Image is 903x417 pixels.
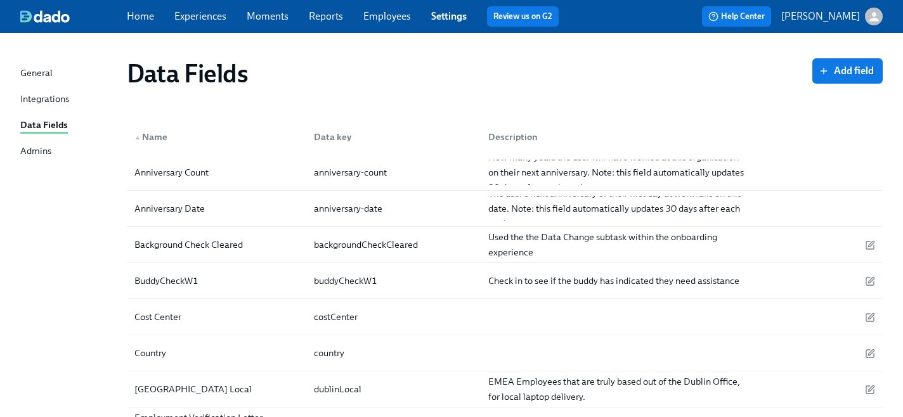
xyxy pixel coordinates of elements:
[127,58,249,89] h1: Data Fields
[20,92,117,108] a: Integrations
[20,92,69,108] div: Integrations
[812,58,883,84] button: Add field
[20,118,68,134] div: Data Fields
[309,201,478,216] div: anniversary-date
[708,10,765,23] span: Help Center
[127,335,883,371] div: Countrycountry
[483,186,751,231] div: The user's next anniversary of their first day at work falls on this date. Note: this field autom...
[127,155,883,191] div: Anniversary Countanniversary-countHow many years the user will have worked at this organisation o...
[431,10,467,22] a: Settings
[309,309,478,324] div: costCenter
[129,237,304,252] div: Background Check Cleared
[20,10,127,23] a: dado
[483,150,751,195] div: How many years the user will have worked at this organisation on their next anniversary. Note: th...
[309,129,478,144] div: Data key
[127,191,883,227] div: Anniversary Dateanniversary-dateThe user's next anniversary of their first day at work falls on t...
[304,124,478,150] div: Data key
[493,10,552,23] a: Review us on G2
[20,118,117,134] a: Data Fields
[781,10,860,23] p: [PERSON_NAME]
[20,144,117,160] a: Admins
[20,144,51,160] div: Admins
[127,299,883,335] div: Cost CentercostCenter
[129,124,304,150] div: ▲Name
[309,345,478,361] div: country
[127,10,154,22] a: Home
[129,345,304,361] div: Country
[478,124,751,150] div: Description
[127,227,883,263] div: Background Check ClearedbackgroundCheckClearedUsed the the Data Change subtask within the onboard...
[309,165,478,180] div: anniversary-count
[309,273,478,288] div: buddyCheckW1
[821,65,874,77] span: Add field
[483,374,751,404] div: EMEA Employees that are truly based out of the Dublin Office, for local laptop delivery.
[20,10,70,23] img: dado
[483,129,751,144] div: Description
[487,6,559,27] button: Review us on G2
[483,273,751,288] div: Check in to see if the buddy has indicated they need assistance
[127,263,883,299] div: BuddyCheckW1buddyCheckW1Check in to see if the buddy has indicated they need assistance
[129,309,304,324] div: Cost Center
[129,129,304,144] div: Name
[781,8,883,25] button: [PERSON_NAME]
[309,237,478,252] div: backgroundCheckCleared
[247,10,289,22] a: Moments
[127,371,883,407] div: [GEOGRAPHIC_DATA] LocaldublinLocalEMEA Employees that are truly based out of the Dublin Office, f...
[309,10,343,22] a: Reports
[129,273,304,288] div: BuddyCheckW1
[483,229,751,260] div: Used the the Data Change subtask within the onboarding experience
[174,10,226,22] a: Experiences
[129,201,304,216] div: Anniversary Date
[309,382,478,397] div: dublinLocal
[129,165,304,180] div: Anniversary Count
[20,66,53,82] div: General
[702,6,771,27] button: Help Center
[134,134,141,141] span: ▲
[129,382,304,397] div: [GEOGRAPHIC_DATA] Local
[363,10,411,22] a: Employees
[20,66,117,82] a: General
